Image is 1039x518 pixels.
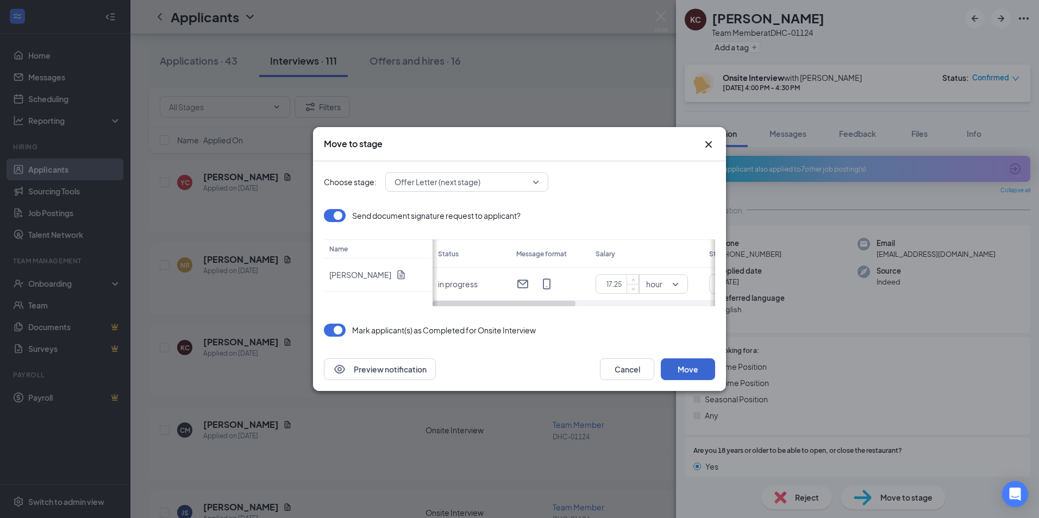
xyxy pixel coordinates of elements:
[352,325,536,336] p: Mark applicant(s) as Completed for Onsite Interview
[590,239,703,268] th: Salary
[511,239,590,268] th: Message format
[352,210,521,221] p: Send document signature request to applicant?
[630,286,636,292] span: down
[516,277,529,290] svg: Email
[646,276,662,292] span: hour
[600,276,639,292] input: $
[324,138,383,150] h3: Move to stage
[661,358,715,380] button: Move
[704,239,910,268] th: Start date
[702,138,715,151] svg: Cross
[627,284,639,293] span: Decrease Value
[324,358,436,380] button: EyePreview notification
[702,138,715,151] button: Close
[329,269,391,280] p: [PERSON_NAME]
[324,176,377,188] span: Choose stage:
[433,239,511,268] th: Status
[324,209,715,306] div: Loading offer data.
[396,269,406,280] svg: Document
[627,275,639,284] span: Increase Value
[433,268,511,301] td: in progress
[324,239,433,258] th: Name
[333,363,346,376] svg: Eye
[540,277,553,290] svg: MobileSms
[1002,481,1028,507] div: Open Intercom Messenger
[395,174,480,190] span: Offer Letter (next stage)
[600,358,654,380] button: Cancel
[630,277,636,283] span: up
